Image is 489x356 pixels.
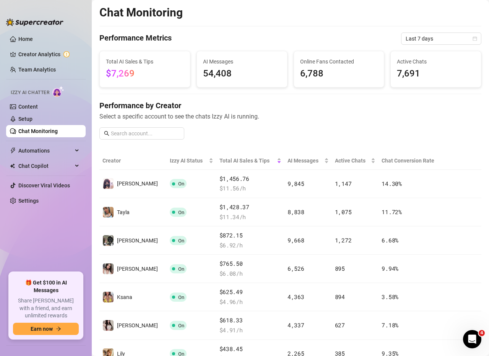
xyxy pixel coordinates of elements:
[56,326,61,332] span: arrow-right
[178,238,184,244] span: On
[203,57,281,66] span: AI Messages
[178,266,184,272] span: On
[335,265,345,272] span: 895
[219,345,282,354] span: $438.45
[117,266,158,272] span: [PERSON_NAME]
[167,152,216,170] th: Izzy AI Status
[219,241,282,250] span: $ 6.92 /h
[219,316,282,325] span: $618.33
[335,236,352,244] span: 1,272
[117,322,158,328] span: [PERSON_NAME]
[99,112,481,121] span: Select a specific account to see the chats Izzy AI is running.
[463,330,481,348] iframe: Intercom live chat
[219,259,282,268] span: $765.50
[219,203,282,212] span: $1,428.37
[18,182,70,189] a: Discover Viral Videos
[382,321,398,329] span: 7.18 %
[288,236,304,244] span: 9,668
[219,297,282,307] span: $ 4.96 /h
[335,156,370,165] span: Active Chats
[288,321,304,329] span: 4,337
[288,293,304,301] span: 4,363
[103,292,114,302] img: Ksana
[219,184,282,193] span: $ 11.56 /h
[18,160,73,172] span: Chat Copilot
[111,129,180,138] input: Search account...
[99,100,481,111] h4: Performance by Creator
[10,148,16,154] span: thunderbolt
[117,180,158,187] span: [PERSON_NAME]
[382,293,398,301] span: 3.58 %
[13,323,79,335] button: Earn nowarrow-right
[203,67,281,81] span: 54,408
[31,326,53,332] span: Earn now
[178,294,184,300] span: On
[18,128,58,134] a: Chat Monitoring
[284,152,332,170] th: AI Messages
[103,320,114,331] img: Naomi
[332,152,379,170] th: Active Chats
[117,209,130,215] span: Tayla
[473,36,477,41] span: calendar
[219,269,282,278] span: $ 6.08 /h
[103,235,114,246] img: Luna
[11,89,49,96] span: Izzy AI Chatter
[288,208,304,216] span: 8,838
[382,208,401,216] span: 11.72 %
[99,5,183,20] h2: Chat Monitoring
[52,86,64,97] img: AI Chatter
[219,156,276,165] span: Total AI Sales & Tips
[18,198,39,204] a: Settings
[288,156,323,165] span: AI Messages
[178,210,184,215] span: On
[18,48,80,60] a: Creator Analytics exclamation-circle
[99,152,167,170] th: Creator
[18,67,56,73] a: Team Analytics
[335,180,352,187] span: 1,147
[288,180,304,187] span: 9,845
[18,145,73,157] span: Automations
[300,57,378,66] span: Online Fans Contacted
[300,67,378,81] span: 6,788
[178,323,184,328] span: On
[18,104,38,110] a: Content
[106,68,135,79] span: $7,269
[335,293,345,301] span: 894
[335,208,352,216] span: 1,075
[288,265,304,272] span: 6,526
[99,33,172,45] h4: Performance Metrics
[379,152,443,170] th: Chat Conversion Rate
[18,116,32,122] a: Setup
[103,178,114,189] img: Ayumi
[382,180,401,187] span: 14.30 %
[104,131,109,136] span: search
[178,181,184,187] span: On
[397,67,475,81] span: 7,691
[382,236,398,244] span: 6.68 %
[117,237,158,244] span: [PERSON_NAME]
[406,33,477,44] span: Last 7 days
[13,279,79,294] span: 🎁 Get $100 in AI Messages
[219,231,282,240] span: $872.15
[219,326,282,335] span: $ 4.91 /h
[106,57,184,66] span: Total AI Sales & Tips
[219,288,282,297] span: $625.49
[479,330,485,336] span: 4
[103,207,114,218] img: Tayla
[18,36,33,42] a: Home
[397,57,475,66] span: Active Chats
[170,156,207,165] span: Izzy AI Status
[335,321,345,329] span: 627
[103,263,114,274] img: Jess
[117,294,132,300] span: Ksana
[382,265,398,272] span: 9.94 %
[6,18,63,26] img: logo-BBDzfeDw.svg
[13,297,79,320] span: Share [PERSON_NAME] with a friend, and earn unlimited rewards
[10,163,15,169] img: Chat Copilot
[216,152,285,170] th: Total AI Sales & Tips
[219,174,282,184] span: $1,456.76
[219,213,282,222] span: $ 11.34 /h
